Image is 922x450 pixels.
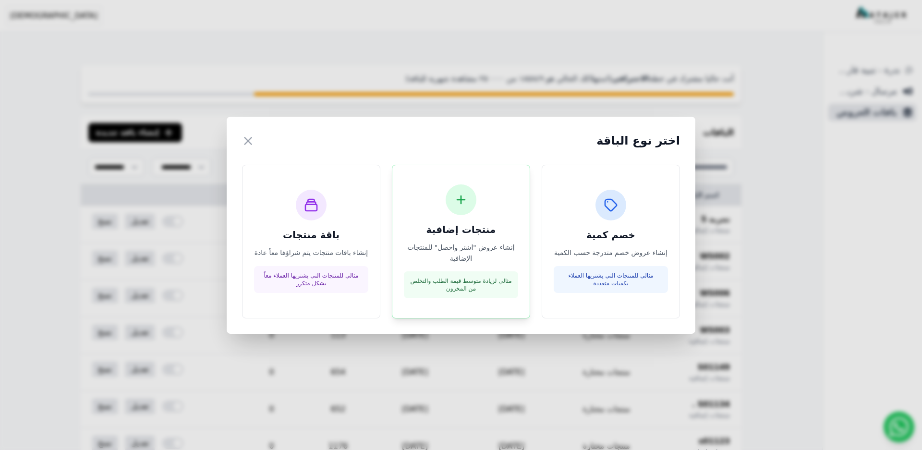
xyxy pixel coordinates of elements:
p: مثالي لزيادة متوسط قيمة الطلب والتخلص من المخزون [410,277,512,292]
p: إنشاء باقات منتجات يتم شراؤها معاً عادة [254,247,368,258]
p: إنشاء عروض خصم متدرجة حسب الكمية [554,247,668,258]
p: مثالي للمنتجات التي يشتريها العملاء بكميات متعددة [559,272,662,287]
h2: اختر نوع الباقة [596,133,680,148]
h3: منتجات إضافية [404,223,518,236]
h3: باقة منتجات [254,228,368,242]
p: إنشاء عروض "اشتر واحصل" للمنتجات الإضافية [404,242,518,264]
h3: خصم كمية [554,228,668,242]
button: × [242,132,254,149]
p: مثالي للمنتجات التي يشتريها العملاء معاً بشكل متكرر [260,272,363,287]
